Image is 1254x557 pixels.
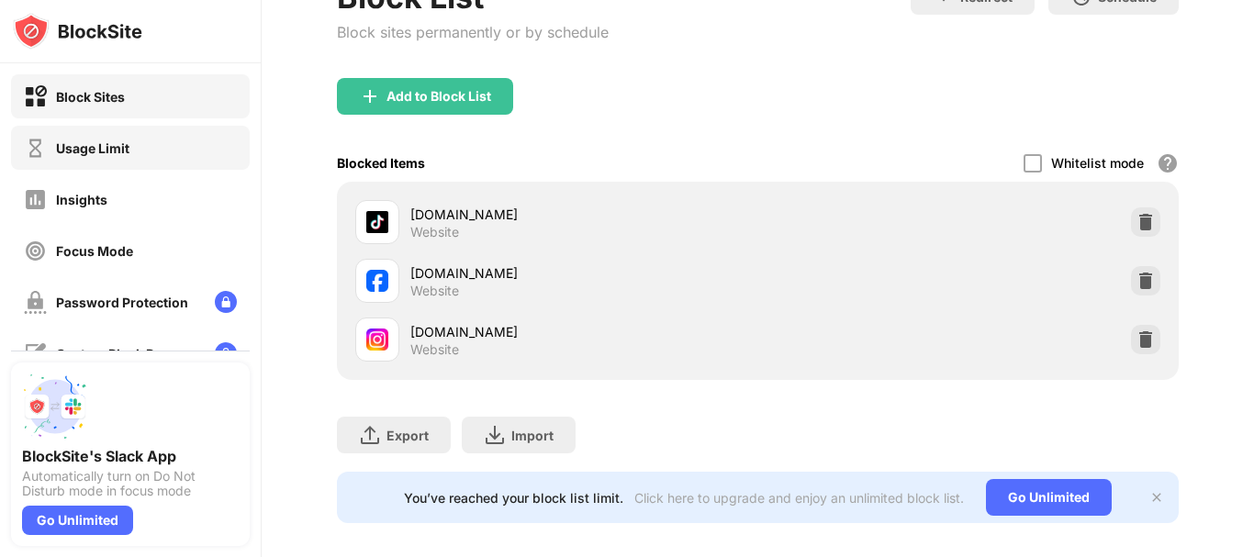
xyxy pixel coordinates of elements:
[337,155,425,171] div: Blocked Items
[404,490,623,506] div: You’ve reached your block list limit.
[24,137,47,160] img: time-usage-off.svg
[410,205,758,224] div: [DOMAIN_NAME]
[56,192,107,207] div: Insights
[24,291,47,314] img: password-protection-off.svg
[986,479,1112,516] div: Go Unlimited
[366,211,388,233] img: favicons
[386,89,491,104] div: Add to Block List
[22,447,239,465] div: BlockSite's Slack App
[22,469,239,498] div: Automatically turn on Do Not Disturb mode in focus mode
[1051,155,1144,171] div: Whitelist mode
[24,85,47,108] img: block-on.svg
[366,270,388,292] img: favicons
[1149,490,1164,505] img: x-button.svg
[386,428,429,443] div: Export
[56,243,133,259] div: Focus Mode
[511,428,554,443] div: Import
[634,490,964,506] div: Click here to upgrade and enjoy an unlimited block list.
[366,329,388,351] img: favicons
[24,240,47,262] img: focus-off.svg
[410,322,758,341] div: [DOMAIN_NAME]
[215,291,237,313] img: lock-menu.svg
[337,23,609,41] div: Block sites permanently or by schedule
[410,263,758,283] div: [DOMAIN_NAME]
[215,342,237,364] img: lock-menu.svg
[24,342,47,365] img: customize-block-page-off.svg
[410,341,459,358] div: Website
[13,13,142,50] img: logo-blocksite.svg
[410,224,459,240] div: Website
[56,140,129,156] div: Usage Limit
[24,188,47,211] img: insights-off.svg
[22,373,88,440] img: push-slack.svg
[56,346,177,362] div: Custom Block Page
[410,283,459,299] div: Website
[56,89,125,105] div: Block Sites
[56,295,188,310] div: Password Protection
[22,506,133,535] div: Go Unlimited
